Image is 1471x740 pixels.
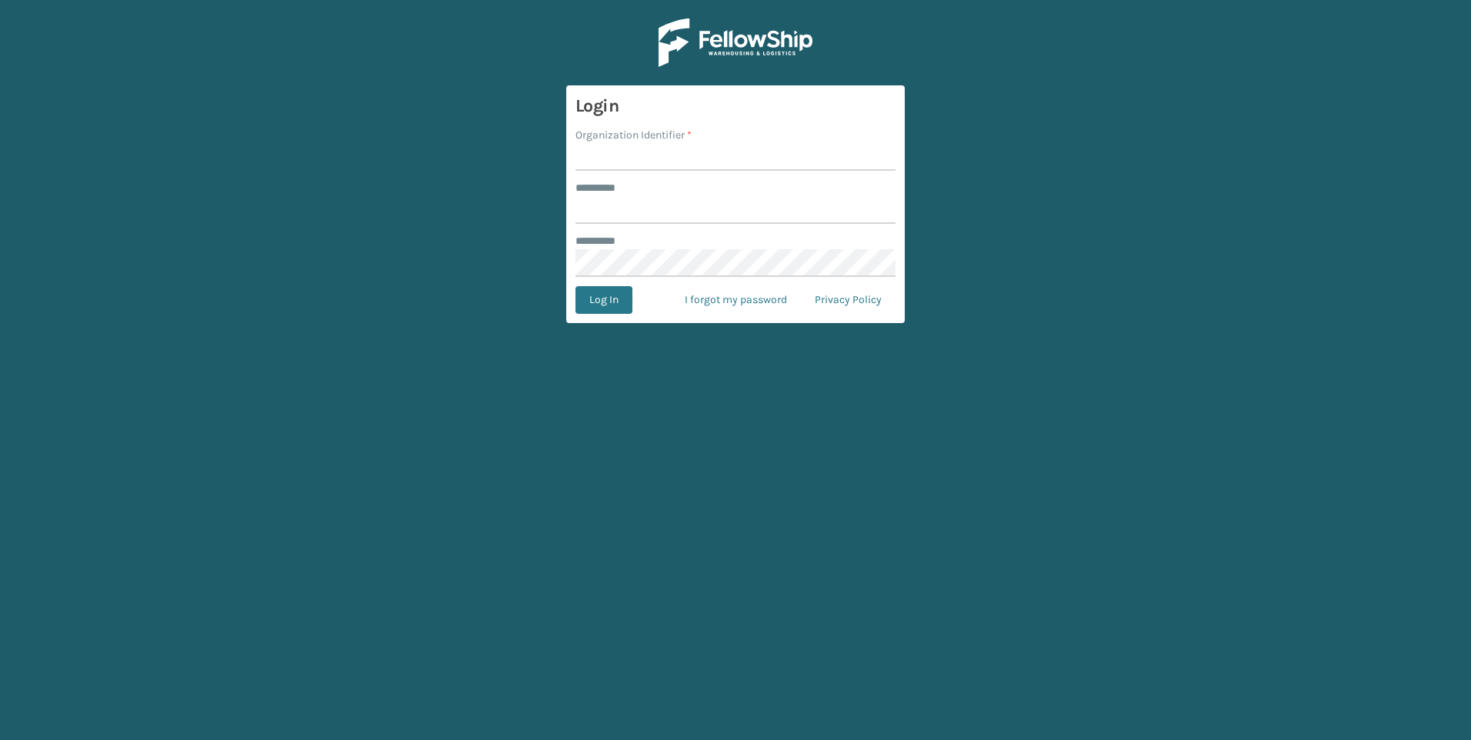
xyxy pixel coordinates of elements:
[575,95,896,118] h3: Login
[575,286,632,314] button: Log In
[575,127,692,143] label: Organization Identifier
[801,286,896,314] a: Privacy Policy
[659,18,812,67] img: Logo
[671,286,801,314] a: I forgot my password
